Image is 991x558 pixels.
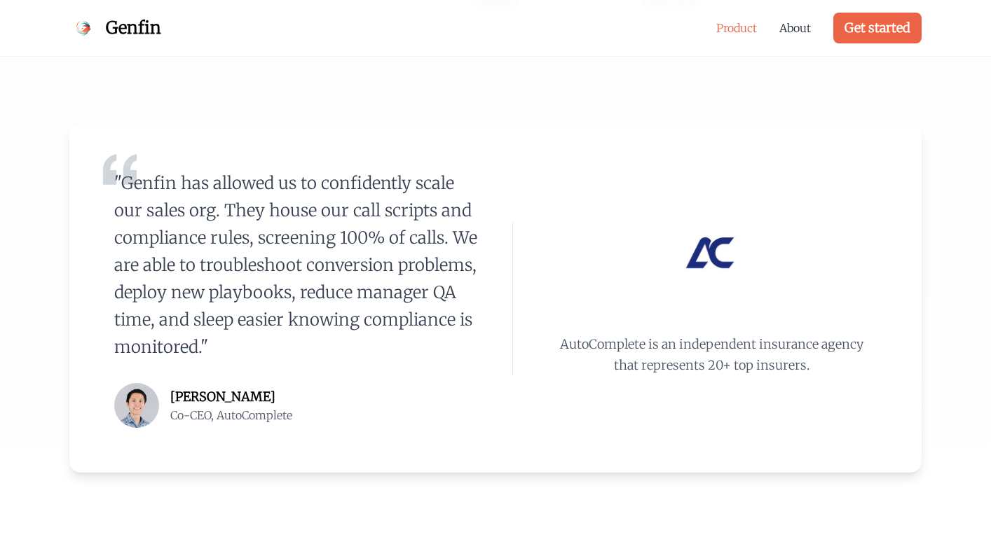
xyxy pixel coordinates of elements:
img: AutoComplete.io [678,222,746,289]
img: Jeff Pang [114,383,159,428]
a: Genfin [69,14,161,42]
a: About [779,20,811,36]
a: Get started [833,13,922,43]
blockquote: "Genfin has allowed us to confidently scale our sales org. They house our call scripts and compli... [114,169,479,361]
p: [PERSON_NAME] [170,387,292,407]
span: Genfin [106,17,161,39]
img: Quote [103,153,137,186]
p: AutoComplete is an independent insurance agency that represents 20+ top insurers. [555,334,869,375]
p: Co-CEO, AutoComplete [170,407,292,424]
a: Product [716,20,757,36]
img: Genfin Logo [69,14,97,42]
